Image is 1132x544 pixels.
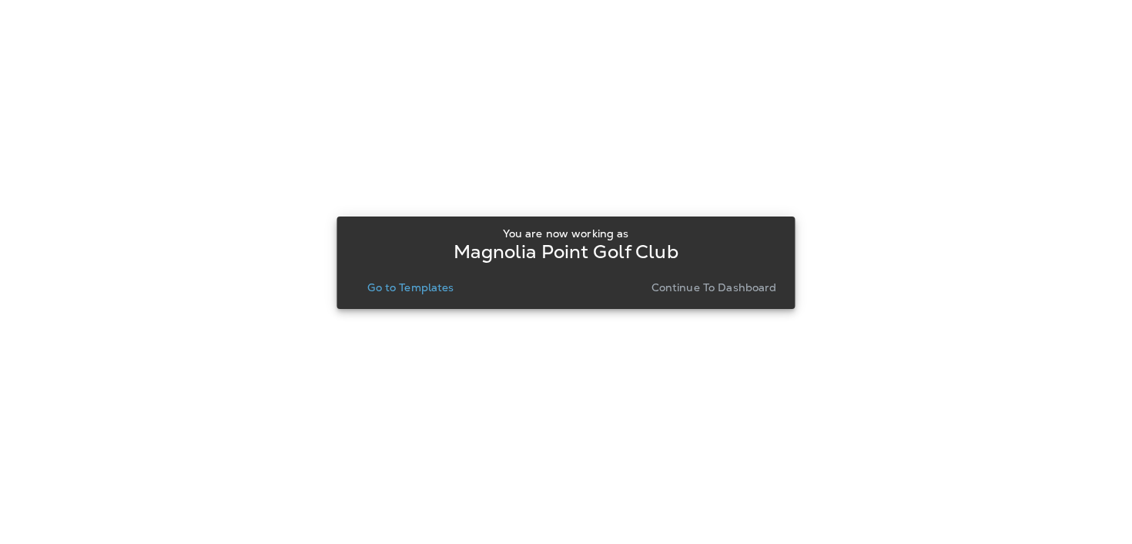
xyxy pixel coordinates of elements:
[503,227,628,240] p: You are now working as
[361,277,460,298] button: Go to Templates
[651,281,777,294] p: Continue to Dashboard
[454,246,678,258] p: Magnolia Point Golf Club
[367,281,454,294] p: Go to Templates
[645,277,783,298] button: Continue to Dashboard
